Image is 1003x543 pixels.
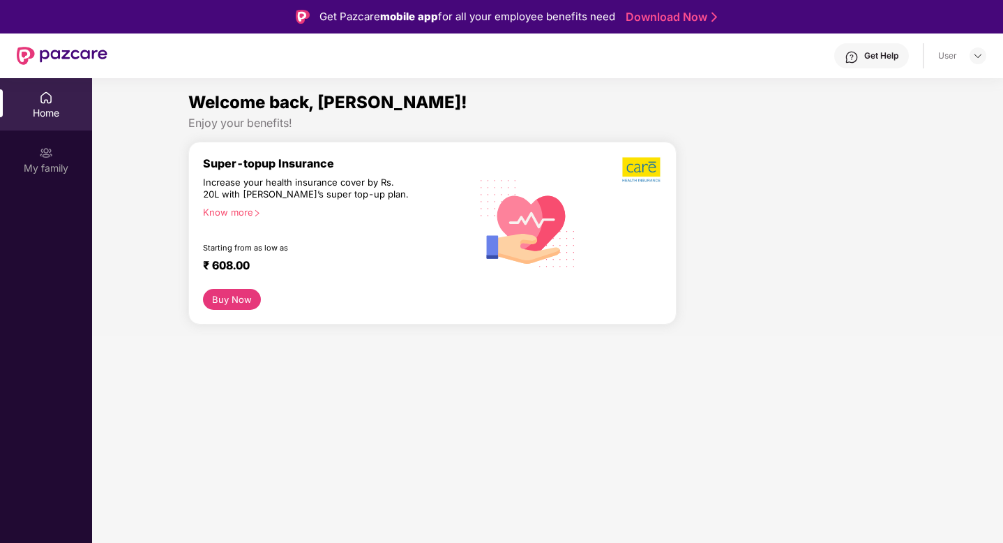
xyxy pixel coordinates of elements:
div: Starting from as low as [203,243,412,253]
img: Stroke [711,10,717,24]
button: Buy Now [203,289,261,310]
strong: mobile app [380,10,438,23]
img: Logo [296,10,310,24]
img: svg+xml;base64,PHN2ZyBpZD0iSGVscC0zMngzMiIgeG1sbnM9Imh0dHA6Ly93d3cudzMub3JnLzIwMDAvc3ZnIiB3aWR0aD... [845,50,859,64]
img: svg+xml;base64,PHN2ZyB4bWxucz0iaHR0cDovL3d3dy53My5vcmcvMjAwMC9zdmciIHhtbG5zOnhsaW5rPSJodHRwOi8vd3... [471,164,586,281]
img: New Pazcare Logo [17,47,107,65]
div: User [938,50,957,61]
img: svg+xml;base64,PHN2ZyBpZD0iSG9tZSIgeG1sbnM9Imh0dHA6Ly93d3cudzMub3JnLzIwMDAvc3ZnIiB3aWR0aD0iMjAiIG... [39,91,53,105]
span: right [253,209,261,217]
div: ₹ 608.00 [203,258,457,275]
div: Increase your health insurance cover by Rs. 20L with [PERSON_NAME]’s super top-up plan. [203,177,411,201]
img: b5dec4f62d2307b9de63beb79f102df3.png [622,156,662,183]
div: Super-topup Insurance [203,156,471,170]
div: Get Pazcare for all your employee benefits need [319,8,615,25]
div: Get Help [864,50,898,61]
div: Know more [203,207,462,216]
div: Enjoy your benefits! [188,116,907,131]
img: svg+xml;base64,PHN2ZyBpZD0iRHJvcGRvd24tMzJ4MzIiIHhtbG5zPSJodHRwOi8vd3d3LnczLm9yZy8yMDAwL3N2ZyIgd2... [972,50,983,61]
a: Download Now [626,10,713,24]
img: svg+xml;base64,PHN2ZyB3aWR0aD0iMjAiIGhlaWdodD0iMjAiIHZpZXdCb3g9IjAgMCAyMCAyMCIgZmlsbD0ibm9uZSIgeG... [39,146,53,160]
span: Welcome back, [PERSON_NAME]! [188,92,467,112]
